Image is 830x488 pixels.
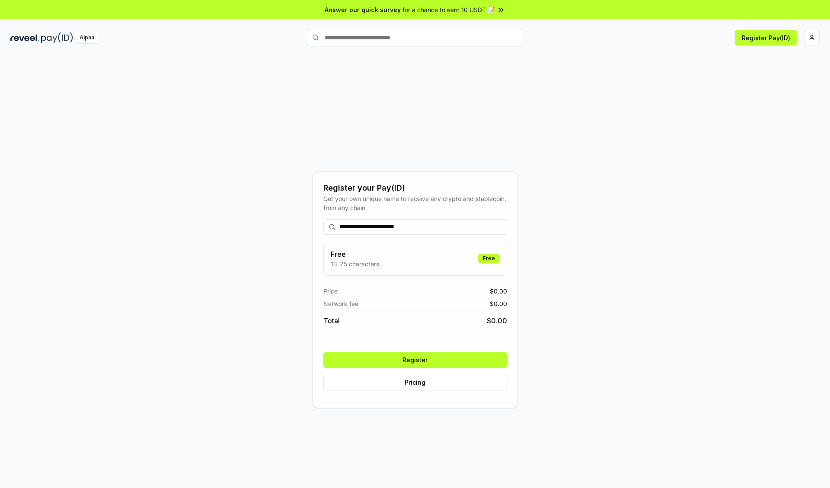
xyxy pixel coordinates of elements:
[402,5,495,14] span: for a chance to earn 10 USDT 📝
[323,182,507,194] div: Register your Pay(ID)
[490,299,507,308] span: $ 0.00
[323,316,340,326] span: Total
[487,316,507,326] span: $ 0.00
[490,287,507,296] span: $ 0.00
[735,30,797,45] button: Register Pay(ID)
[10,32,39,43] img: reveel_dark
[75,32,99,43] div: Alpha
[323,375,507,390] button: Pricing
[323,287,338,296] span: Price
[331,249,379,259] h3: Free
[331,259,379,268] p: 13-25 characters
[41,32,73,43] img: pay_id
[323,299,358,308] span: Network fee
[323,194,507,212] div: Get your own unique name to receive any crypto and stablecoin, from any chain
[323,352,507,368] button: Register
[478,254,500,263] div: Free
[325,5,401,14] span: Answer our quick survey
